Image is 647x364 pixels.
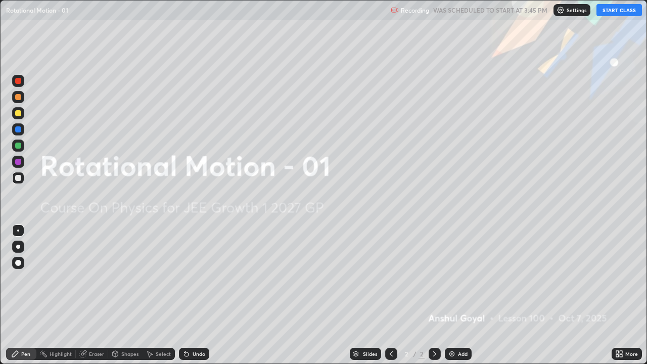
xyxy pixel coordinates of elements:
[557,6,565,14] img: class-settings-icons
[419,349,425,358] div: 2
[21,351,30,356] div: Pen
[625,351,638,356] div: More
[50,351,72,356] div: Highlight
[391,6,399,14] img: recording.375f2c34.svg
[567,8,586,13] p: Settings
[448,350,456,358] img: add-slide-button
[401,7,429,14] p: Recording
[363,351,377,356] div: Slides
[433,6,547,15] h5: WAS SCHEDULED TO START AT 3:45 PM
[596,4,642,16] button: START CLASS
[401,351,411,357] div: 2
[413,351,417,357] div: /
[156,351,171,356] div: Select
[193,351,205,356] div: Undo
[89,351,104,356] div: Eraser
[6,6,68,14] p: Rotational Motion - 01
[121,351,138,356] div: Shapes
[458,351,468,356] div: Add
